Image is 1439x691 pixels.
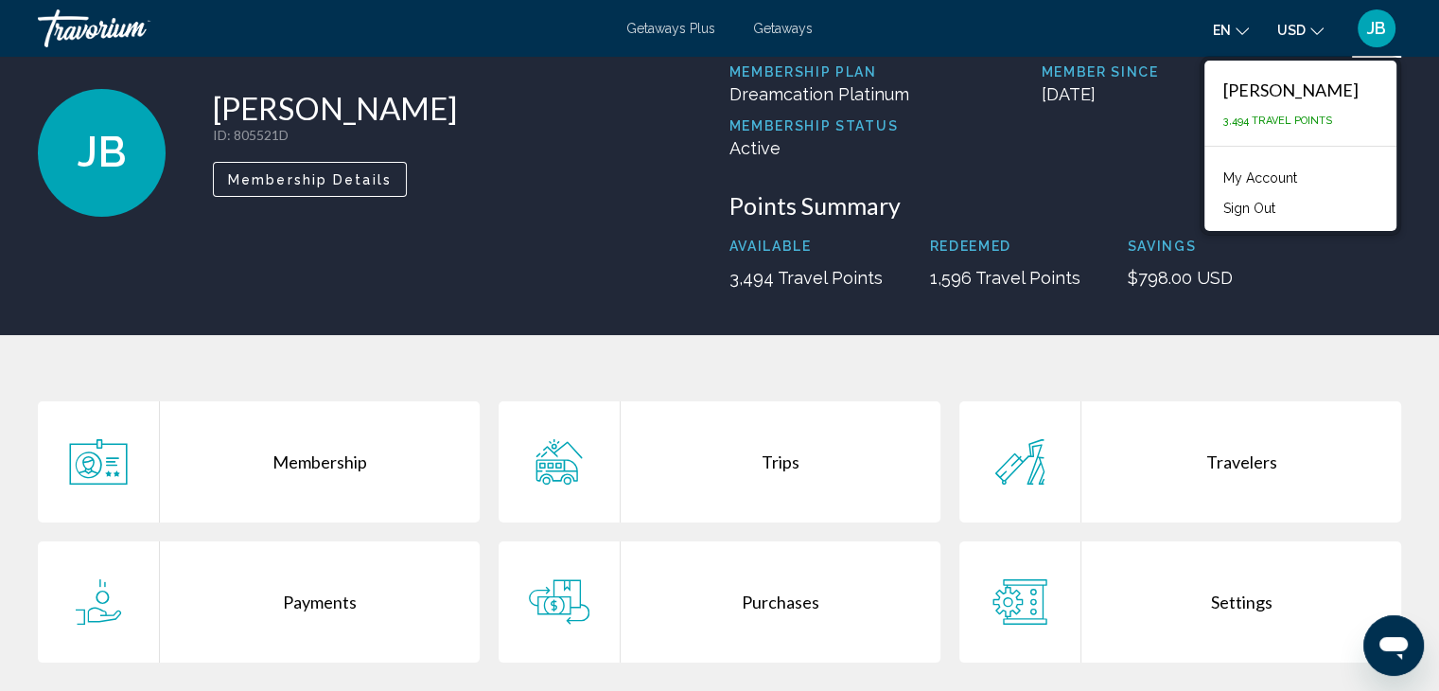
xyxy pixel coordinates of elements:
[499,401,940,523] a: Trips
[1223,80,1359,100] div: [PERSON_NAME]
[729,118,909,133] p: Membership Status
[729,239,883,254] p: Available
[1367,19,1386,38] span: JB
[729,64,909,80] p: Membership Plan
[1214,196,1285,221] button: Sign Out
[729,84,909,104] p: Dreamcation Platinum
[1128,268,1233,288] p: $798.00 USD
[753,21,813,36] a: Getaways
[1213,23,1231,38] span: en
[78,128,127,177] span: JB
[160,401,480,523] div: Membership
[959,541,1401,663] a: Settings
[959,401,1401,523] a: Travelers
[228,172,392,187] span: Membership Details
[213,127,457,143] p: : 805521D
[729,191,1402,220] h3: Points Summary
[1223,115,1332,127] span: 3,494 Travel Points
[930,268,1080,288] p: 1,596 Travel Points
[1214,166,1307,190] a: My Account
[621,541,940,663] div: Purchases
[626,21,715,36] a: Getaways Plus
[160,541,480,663] div: Payments
[38,9,607,47] a: Travorium
[1363,615,1424,676] iframe: Button to launch messaging window
[1277,23,1306,38] span: USD
[499,541,940,663] a: Purchases
[1213,16,1249,44] button: Change language
[1042,84,1402,104] p: [DATE]
[1081,401,1401,523] div: Travelers
[1081,541,1401,663] div: Settings
[1042,64,1402,80] p: Member Since
[1277,16,1324,44] button: Change currency
[621,401,940,523] div: Trips
[213,162,407,197] button: Membership Details
[213,127,227,143] span: ID
[729,268,883,288] p: 3,494 Travel Points
[213,167,407,187] a: Membership Details
[1128,239,1233,254] p: Savings
[38,401,480,523] a: Membership
[930,239,1080,254] p: Redeemed
[38,541,480,663] a: Payments
[1352,9,1401,48] button: User Menu
[729,138,909,158] p: Active
[213,89,457,127] h1: [PERSON_NAME]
